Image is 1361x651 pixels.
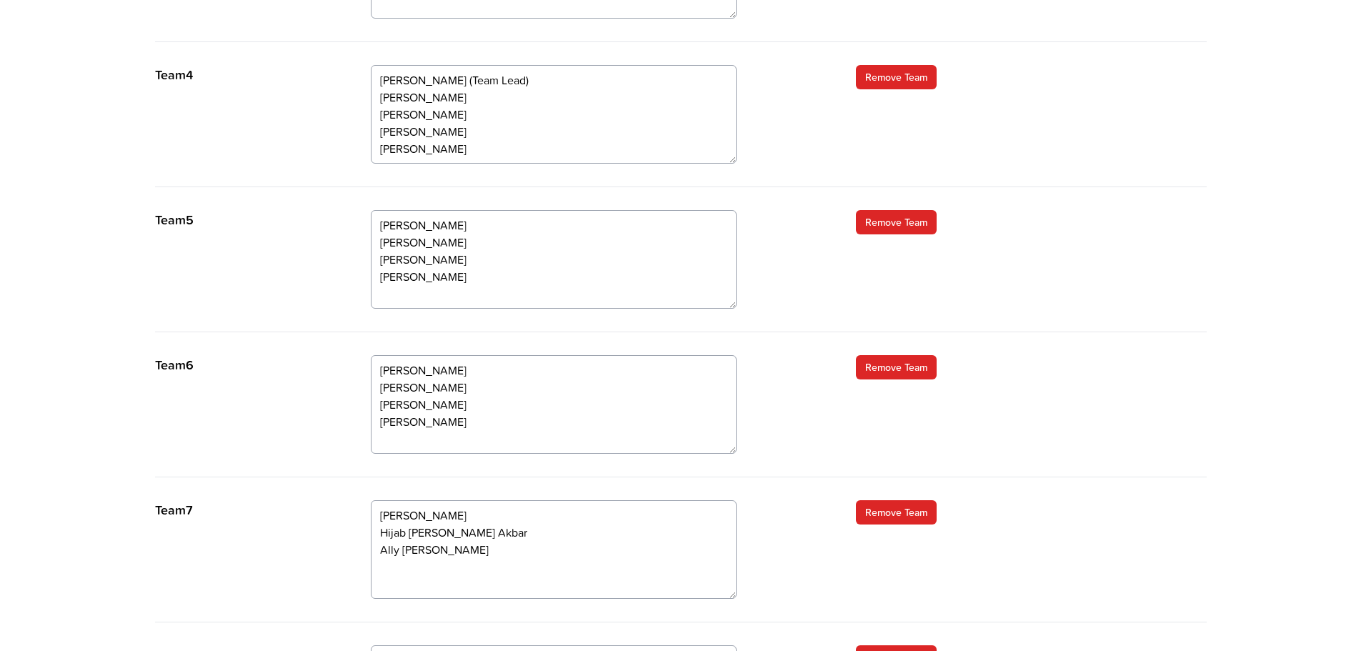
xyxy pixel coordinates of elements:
a: Remove Team [856,210,937,234]
span: 7 [186,500,193,520]
span: 5 [186,210,194,229]
a: Remove Team [856,500,937,525]
span: 4 [186,65,193,84]
textarea: [PERSON_NAME] [PERSON_NAME] [PERSON_NAME] [PERSON_NAME] [371,65,737,164]
p: Team [155,500,342,520]
p: Team [155,210,342,230]
textarea: [PERSON_NAME] [PERSON_NAME] [PERSON_NAME] [PERSON_NAME] [371,210,737,309]
span: 6 [186,355,194,374]
a: Remove Team [856,355,937,379]
a: Remove Team [856,65,937,89]
p: Team [155,355,342,375]
textarea: [PERSON_NAME] [PERSON_NAME] [PERSON_NAME] [PERSON_NAME] [371,355,737,454]
textarea: [PERSON_NAME] Hijab [PERSON_NAME] Akbar Ally [PERSON_NAME] [371,500,737,599]
p: Team [155,65,342,85]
